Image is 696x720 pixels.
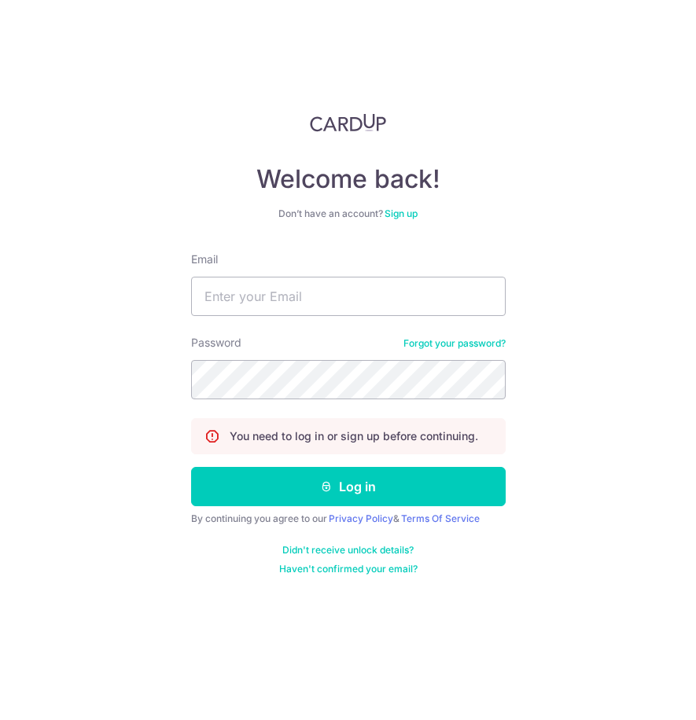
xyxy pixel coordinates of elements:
a: Haven't confirmed your email? [279,563,418,575]
a: Terms Of Service [401,512,480,524]
img: CardUp Logo [310,113,387,132]
a: Forgot your password? [403,337,506,350]
a: Sign up [385,208,418,219]
h4: Welcome back! [191,163,506,195]
p: You need to log in or sign up before continuing. [230,428,478,444]
div: By continuing you agree to our & [191,512,506,525]
input: Enter your Email [191,277,506,316]
label: Email [191,252,218,267]
label: Password [191,335,241,351]
div: Don’t have an account? [191,208,506,220]
button: Log in [191,467,506,506]
a: Didn't receive unlock details? [282,544,414,557]
a: Privacy Policy [329,512,393,524]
